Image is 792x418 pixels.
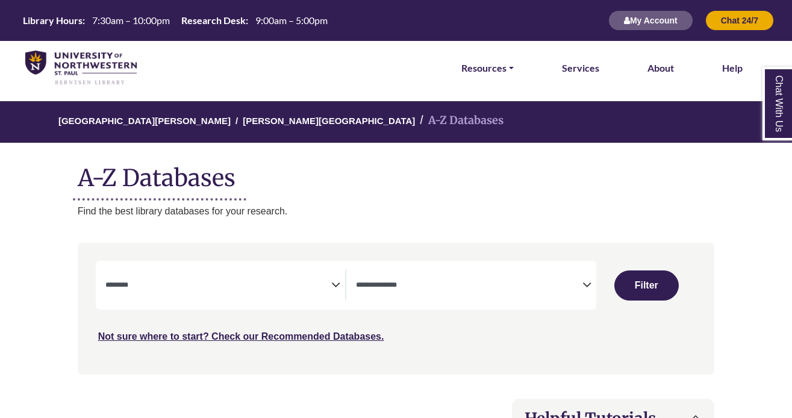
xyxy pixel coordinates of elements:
li: A-Z Databases [415,112,504,129]
a: Chat 24/7 [705,15,774,25]
a: Not sure where to start? Check our Recommended Databases. [98,331,384,342]
table: Hours Today [18,14,332,25]
a: About [647,60,674,76]
img: library_home [25,51,137,86]
th: Library Hours: [18,14,86,27]
th: Research Desk: [176,14,249,27]
a: [GEOGRAPHIC_DATA][PERSON_NAME] [58,114,231,126]
span: 7:30am – 10:00pm [92,14,170,26]
textarea: Filter [105,281,332,291]
nav: Search filters [78,243,715,374]
h1: A-Z Databases [78,155,715,192]
button: My Account [608,10,693,31]
a: My Account [608,15,693,25]
a: Help [722,60,743,76]
p: Find the best library databases for your research. [78,204,715,219]
button: Submit for Search Results [614,270,679,301]
a: Services [562,60,599,76]
span: 9:00am – 5:00pm [255,14,328,26]
a: [PERSON_NAME][GEOGRAPHIC_DATA] [243,114,415,126]
button: Chat 24/7 [705,10,774,31]
a: Resources [461,60,514,76]
a: Hours Today [18,14,332,28]
nav: breadcrumb [78,101,715,143]
textarea: Filter [356,281,582,291]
